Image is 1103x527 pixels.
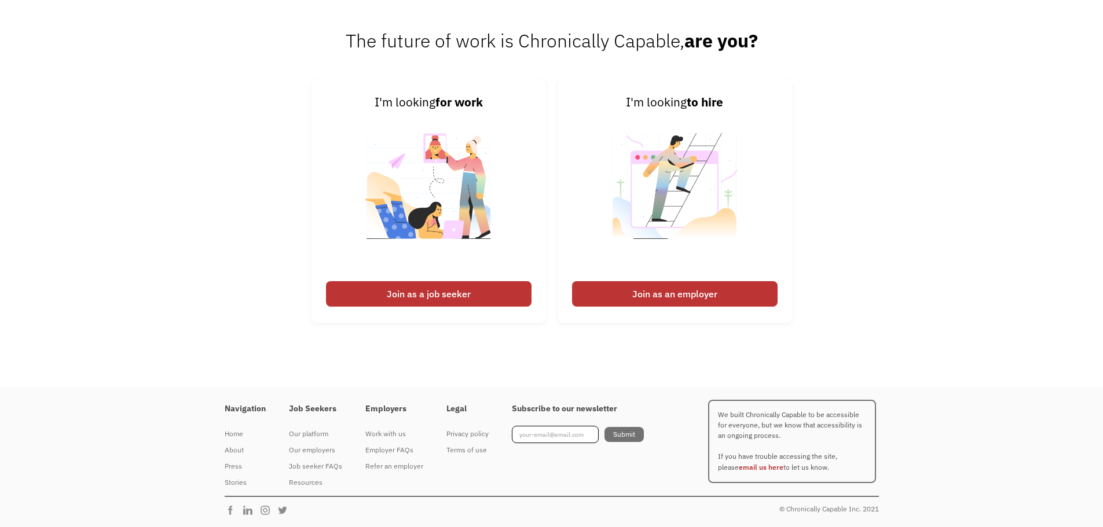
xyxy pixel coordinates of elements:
img: Illustrated image of people looking for work [357,112,501,275]
a: Terms of use [446,442,489,458]
img: Illustrated image of someone looking to hire [603,112,747,275]
h4: Legal [446,404,489,414]
a: Stories [225,474,266,491]
img: Chronically Capable Facebook Page [225,504,242,516]
strong: for work [435,94,483,110]
a: Press [225,458,266,474]
h4: Job Seekers [289,404,342,414]
a: Our platform [289,426,342,442]
div: Our platform [289,427,342,441]
div: Privacy policy [446,427,489,441]
a: Privacy policy [446,426,489,442]
div: About [225,443,266,457]
a: I'm lookingfor workJoin as a job seeker [312,79,546,323]
h4: Navigation [225,404,266,414]
a: Resources [289,474,342,491]
div: Join as a job seeker [326,281,532,307]
a: Employer FAQs [365,442,423,458]
a: Home [225,426,266,442]
div: © Chronically Capable Inc. 2021 [779,502,879,516]
div: Employer FAQs [365,443,423,457]
h4: Employers [365,404,423,414]
strong: are you? [684,28,758,53]
div: Job seeker FAQs [289,459,342,473]
form: Footer Newsletter [512,426,644,443]
img: Chronically Capable Instagram Page [259,504,277,516]
img: Chronically Capable Twitter Page [277,504,294,516]
a: Our employers [289,442,342,458]
div: Home [225,427,266,441]
div: I'm looking [326,93,532,112]
a: Work with us [365,426,423,442]
a: Job seeker FAQs [289,458,342,474]
strong: to hire [687,94,723,110]
img: Chronically Capable Linkedin Page [242,504,259,516]
div: Stories [225,476,266,489]
div: Work with us [365,427,423,441]
input: your-email@email.com [512,426,599,443]
a: About [225,442,266,458]
p: We built Chronically Capable to be accessible for everyone, but we know that accessibility is an ... [708,400,876,483]
div: Resources [289,476,342,489]
a: email us here [739,463,783,471]
div: Our employers [289,443,342,457]
div: Refer an employer [365,459,423,473]
div: Terms of use [446,443,489,457]
span: The future of work is Chronically Capable, [346,28,758,53]
div: Press [225,459,266,473]
input: Submit [604,427,644,442]
a: Refer an employer [365,458,423,474]
a: I'm lookingto hireJoin as an employer [558,79,792,323]
div: Join as an employer [572,281,778,307]
h4: Subscribe to our newsletter [512,404,644,414]
div: I'm looking [572,93,778,112]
